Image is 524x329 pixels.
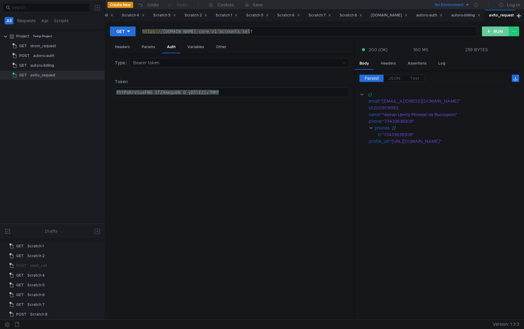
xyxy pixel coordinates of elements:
span: GET [19,71,27,80]
div: : [369,111,519,118]
div: Log [434,58,450,69]
div: "73433638308" [382,131,511,138]
div: 200909983 [374,104,511,111]
div: Log In [507,1,520,9]
div: Scratch 8 [340,12,362,19]
span: Text [410,76,419,81]
button: Undo [133,0,163,9]
div: Scratch 8 [30,310,47,319]
span: GET [16,320,24,329]
div: No Environment [435,2,464,8]
button: GET [110,27,136,36]
span: GET [19,61,27,70]
button: Api [39,17,50,24]
div: autoru-billing [30,61,54,70]
div: phones [375,125,390,131]
span: GET [16,271,24,280]
div: GET [116,28,125,35]
div: Redo [177,1,187,9]
div: Other [211,41,231,53]
div: Scratch 1 [216,12,238,19]
span: GET [16,242,24,251]
div: Scratch 2 [27,251,44,260]
div: [DOMAIN_NAME] [371,12,408,19]
div: Undo [147,1,159,9]
div: avito_request [30,71,55,80]
div: email [369,98,379,104]
span: GET [16,281,24,290]
div: 259 BYTES [465,47,488,52]
div: id [369,104,372,111]
span: Version: 1.3.3 [493,320,519,329]
div: [] [392,125,512,131]
div: Scratch 7 [309,12,331,19]
button: RUN [482,27,509,36]
input: Search... [12,4,87,11]
div: Cookies [217,1,234,9]
div: Scratch 9 [153,12,176,19]
div: Temp Project [33,32,52,41]
div: "73433638308" [383,118,511,125]
div: Save [253,3,263,7]
div: "[EMAIL_ADDRESS][DOMAIN_NAME]" [381,98,511,104]
div: 0 [378,131,381,138]
label: Type [115,58,129,67]
span: POST [16,261,27,270]
div: "Чанган Центр Регинас на Высоцкого" [381,111,511,118]
div: Project [16,32,29,41]
div: autoru-auth [416,12,443,19]
div: Scratch 1 [27,242,44,251]
div: avito_request [489,12,519,19]
div: Drafts [45,228,58,235]
div: Scratch 2 [185,12,207,19]
div: {} [368,91,511,98]
div: : [369,138,519,145]
div: Assertions [403,58,431,69]
span: 200 (OK) [369,46,388,53]
span: Parsed [365,76,379,81]
div: Scratch 5 [27,281,44,290]
button: Create New [108,2,133,8]
span: GET [19,41,27,51]
div: Scratch 7 [27,300,44,309]
div: : [369,104,519,111]
div: name [369,111,380,118]
button: Scripts [52,17,70,24]
div: Scratch 9 [27,320,45,329]
div: Variables [182,41,209,53]
span: GET [16,251,24,260]
div: autoru-auth [33,51,54,60]
div: : [369,98,519,104]
div: Scratch 6 [277,12,300,19]
span: GET [16,290,24,299]
div: autoru-billing [451,12,480,19]
span: JSON [388,76,400,81]
span: POST [16,310,27,319]
div: profile_url [369,138,389,145]
div: Scratch 5 [246,12,269,19]
div: phone [369,118,381,125]
div: Headers [110,41,135,53]
span: POST [19,51,30,60]
div: Auth [162,41,180,53]
div: Body [355,58,374,70]
div: Params [137,41,160,53]
div: : [378,131,519,138]
div: Headers [376,58,401,69]
div: Scratch 4 [122,12,145,19]
div: send_call [30,261,47,270]
button: Requests [15,17,37,24]
button: All [5,17,13,24]
span: GET [16,300,24,309]
div: 160 MS [413,47,428,52]
div: Scratch 6 [27,290,45,299]
div: drom_request [30,41,56,51]
div: "[URL][DOMAIN_NAME]" [390,138,512,145]
label: Token [115,78,349,85]
div: : [369,118,519,125]
div: Scratch 4 [27,271,45,280]
button: Redo [163,0,192,9]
